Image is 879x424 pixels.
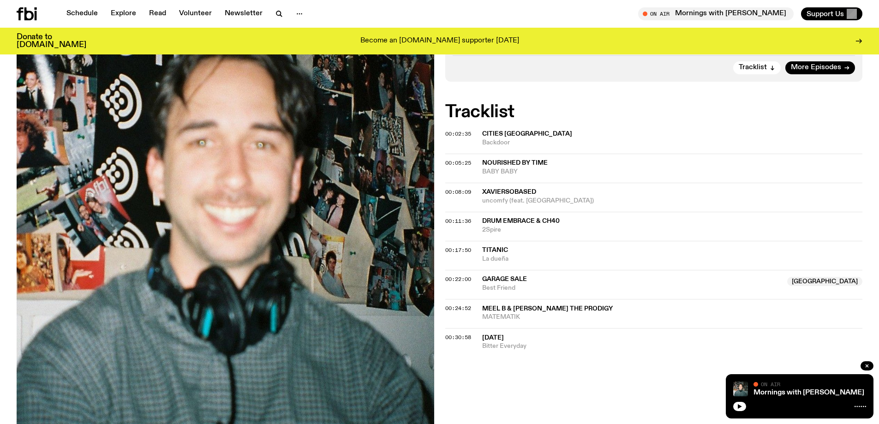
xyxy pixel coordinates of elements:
[173,7,217,20] a: Volunteer
[61,7,103,20] a: Schedule
[482,313,863,322] span: MATEMATIK
[482,197,863,205] span: uncomfy (feat. [GEOGRAPHIC_DATA])
[445,246,471,254] span: 00:17:50
[801,7,862,20] button: Support Us
[445,159,471,167] span: 00:05:25
[445,305,471,312] span: 00:24:52
[482,167,863,176] span: BABY BABY
[482,218,560,224] span: Drum Embrace & ch40
[445,104,863,120] h2: Tracklist
[791,64,841,71] span: More Episodes
[482,160,548,166] span: Nourished By Time
[105,7,142,20] a: Explore
[482,255,863,263] span: La dueña
[445,130,471,137] span: 00:02:35
[445,334,471,341] span: 00:30:58
[807,10,844,18] span: Support Us
[753,389,864,396] a: Mornings with [PERSON_NAME]
[482,131,572,137] span: Cities [GEOGRAPHIC_DATA]
[787,277,862,286] span: [GEOGRAPHIC_DATA]
[482,334,504,341] span: [DATE]
[445,275,471,283] span: 00:22:00
[482,284,782,293] span: Best Friend
[638,7,794,20] button: On AirMornings with [PERSON_NAME]
[482,189,536,195] span: xaviersobased
[761,381,780,387] span: On Air
[733,382,748,396] img: Radio presenter Ben Hansen sits in front of a wall of photos and an fbi radio sign. Film photo. B...
[482,342,863,351] span: Bitter Everyday
[144,7,172,20] a: Read
[445,217,471,225] span: 00:11:36
[360,37,519,45] p: Become an [DOMAIN_NAME] supporter [DATE]
[785,61,855,74] a: More Episodes
[482,247,508,253] span: Titanic
[733,61,781,74] button: Tracklist
[482,305,613,312] span: Meel B & [PERSON_NAME] The Prodigy
[739,64,767,71] span: Tracklist
[482,226,863,234] span: 2Spire
[482,276,527,282] span: Garage Sale
[482,138,863,147] span: Backdoor
[17,33,86,49] h3: Donate to [DOMAIN_NAME]
[219,7,268,20] a: Newsletter
[445,188,471,196] span: 00:08:09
